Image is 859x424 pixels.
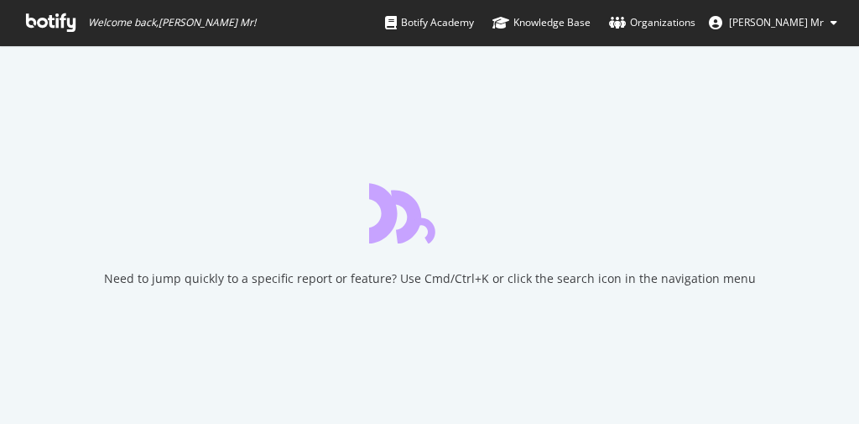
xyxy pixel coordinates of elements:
div: Organizations [609,14,695,31]
span: Rob Mr [729,15,824,29]
span: Welcome back, [PERSON_NAME] Mr ! [88,16,256,29]
div: Need to jump quickly to a specific report or feature? Use Cmd/Ctrl+K or click the search icon in ... [104,270,756,287]
div: Botify Academy [385,14,474,31]
button: [PERSON_NAME] Mr [695,9,851,36]
div: animation [369,183,490,243]
div: Knowledge Base [492,14,591,31]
